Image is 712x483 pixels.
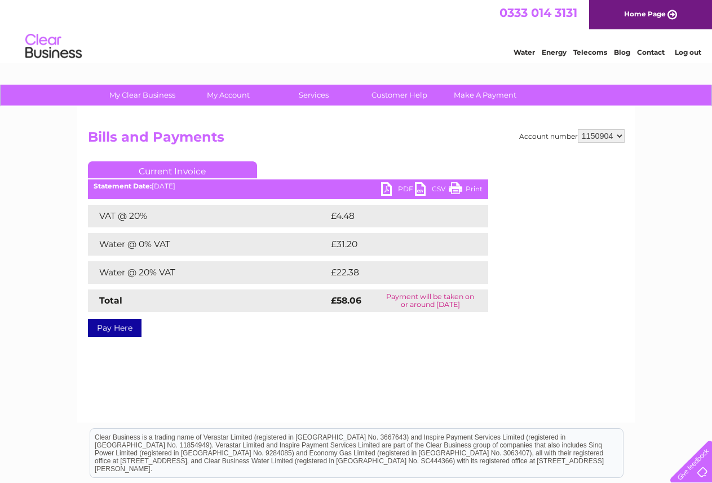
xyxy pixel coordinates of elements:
[94,182,152,190] b: Statement Date:
[182,85,275,106] a: My Account
[88,182,488,190] div: [DATE]
[499,6,577,20] a: 0333 014 3131
[99,295,122,306] strong: Total
[88,129,625,151] h2: Bills and Payments
[519,129,625,143] div: Account number
[88,233,328,256] td: Water @ 0% VAT
[415,182,449,199] a: CSV
[373,289,488,312] td: Payment will be taken on or around [DATE]
[439,85,532,106] a: Make A Payment
[614,48,630,56] a: Blog
[25,29,82,64] img: logo.png
[88,261,328,284] td: Water @ 20% VAT
[328,233,465,256] td: £31.20
[88,205,328,227] td: VAT @ 20%
[88,161,257,178] a: Current Invoice
[675,48,701,56] a: Log out
[331,295,361,306] strong: £58.06
[573,48,607,56] a: Telecoms
[88,319,141,337] a: Pay Here
[637,48,665,56] a: Contact
[353,85,446,106] a: Customer Help
[96,85,189,106] a: My Clear Business
[449,182,483,199] a: Print
[328,205,462,227] td: £4.48
[90,6,623,55] div: Clear Business is a trading name of Verastar Limited (registered in [GEOGRAPHIC_DATA] No. 3667643...
[328,261,465,284] td: £22.38
[267,85,360,106] a: Services
[542,48,567,56] a: Energy
[514,48,535,56] a: Water
[381,182,415,199] a: PDF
